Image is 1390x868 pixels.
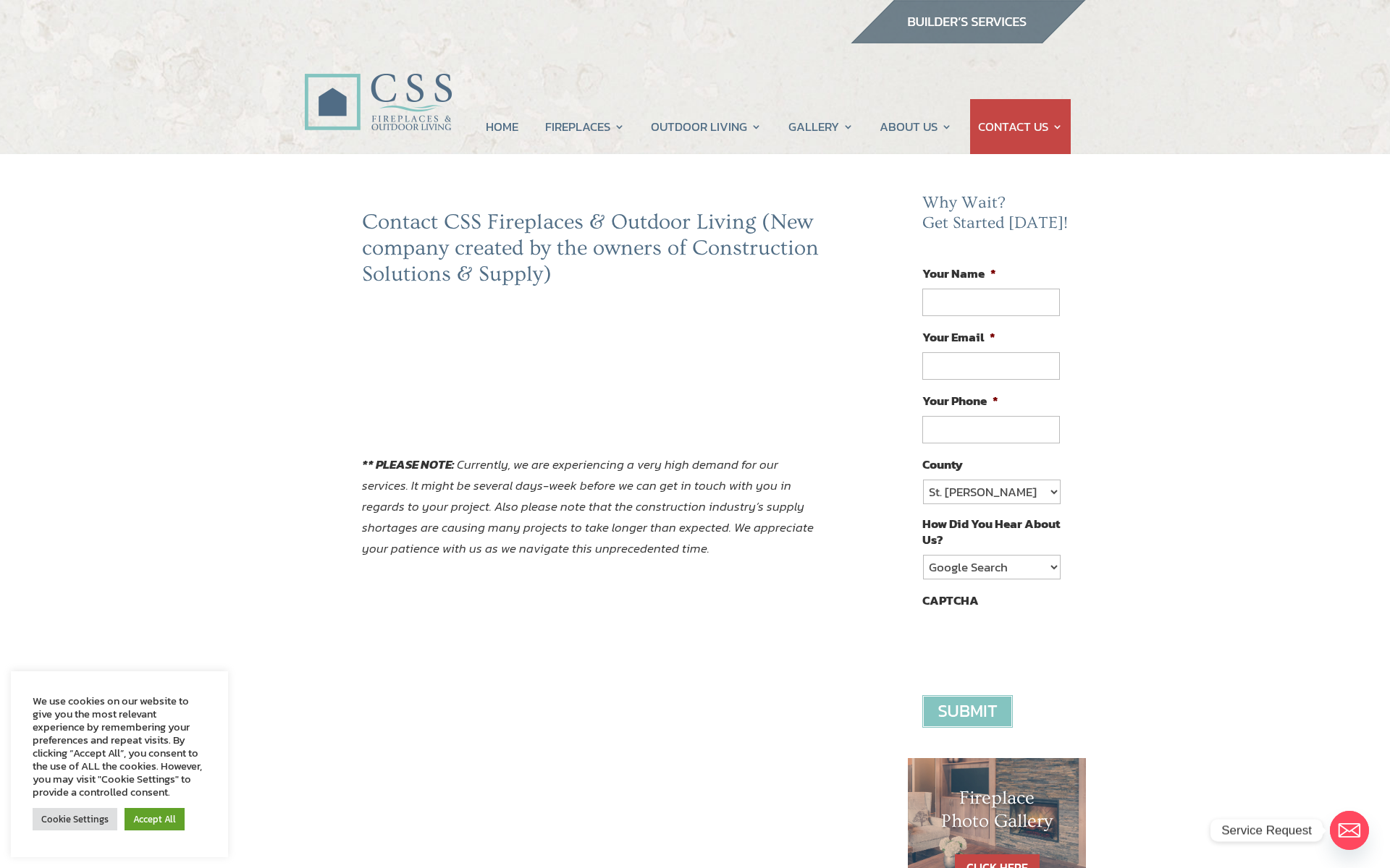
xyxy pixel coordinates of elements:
label: Your Phone [922,393,998,409]
a: CONTACT US [978,99,1063,154]
label: CAPTCHA [922,592,979,608]
label: How Did You Hear About Us? [922,516,1060,548]
div: We use cookies on our website to give you the most relevant experience by remembering your prefer... [33,694,206,799]
a: builder services construction supply [850,30,1086,48]
a: GALLERY [788,99,854,154]
label: Your Name [922,265,996,281]
label: Your Email [922,329,995,345]
a: OUTDOOR LIVING [651,99,762,154]
a: ABOUT US [880,99,952,154]
h2: Contact CSS Fireplaces & Outdoor Living (New company created by the owners of Construction Soluti... [362,209,827,294]
a: Cookie Settings [33,808,117,830]
a: Accept All [125,808,185,830]
img: CSS Fireplaces & Outdoor Living (Formerly Construction Solutions & Supply)- Jacksonville Ormond B... [304,33,452,138]
input: Submit [922,695,1013,728]
a: Email [1330,811,1369,850]
h1: Fireplace Photo Gallery [937,787,1057,839]
label: County [922,456,963,472]
a: FIREPLACES [545,99,625,154]
iframe: reCAPTCHA [922,616,1142,672]
a: HOME [486,99,518,154]
em: Currently, we are experiencing a very high demand for our services. It might be several days-week... [362,455,814,558]
h2: Why Wait? Get Started [DATE]! [922,193,1071,240]
strong: ** PLEASE NOTE: [362,455,454,474]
